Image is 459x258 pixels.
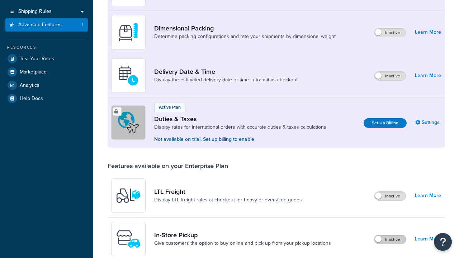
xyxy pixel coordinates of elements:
a: Duties & Taxes [154,115,326,123]
a: Display LTL freight rates at checkout for heavy or oversized goods [154,196,302,204]
span: Analytics [20,82,39,89]
p: Active Plan [159,104,181,110]
div: Resources [5,44,88,51]
label: Inactive [374,235,406,244]
a: Determine packing configurations and rate your shipments by dimensional weight [154,33,336,40]
a: Display the estimated delivery date or time in transit as checkout. [154,76,299,83]
span: Test Your Rates [20,56,54,62]
p: Not available on trial. Set up billing to enable [154,135,326,143]
a: Give customers the option to buy online and pick up from your pickup locations [154,240,331,247]
label: Inactive [374,192,406,200]
a: Learn More [415,234,441,244]
a: Help Docs [5,92,88,105]
a: In-Store Pickup [154,231,331,239]
a: Settings [415,118,441,128]
a: Learn More [415,71,441,81]
label: Inactive [374,72,406,80]
a: Learn More [415,27,441,37]
a: Display rates for international orders with accurate duties & taxes calculations [154,124,326,131]
a: Advanced Features1 [5,18,88,32]
span: Shipping Rules [18,9,52,15]
span: Help Docs [20,96,43,102]
a: Set Up Billing [364,118,407,128]
img: y79ZsPf0fXUFUhFXDzUgf+ktZg5F2+ohG75+v3d2s1D9TjoU8PiyCIluIjV41seZevKCRuEjTPPOKHJsQcmKCXGdfprl3L4q7... [116,183,141,208]
a: Delivery Date & Time [154,68,299,76]
span: Marketplace [20,69,47,75]
label: Inactive [374,28,406,37]
img: wfgcfpwTIucLEAAAAASUVORK5CYII= [116,226,141,252]
a: LTL Freight [154,188,302,196]
li: Advanced Features [5,18,88,32]
a: Shipping Rules [5,5,88,18]
a: Test Your Rates [5,52,88,65]
span: Advanced Features [18,22,62,28]
div: Features available on your Enterprise Plan [108,162,228,170]
a: Marketplace [5,66,88,78]
button: Open Resource Center [434,233,452,251]
img: DTVBYsAAAAAASUVORK5CYII= [116,20,141,45]
a: Analytics [5,79,88,92]
span: 1 [82,22,83,28]
a: Learn More [415,191,441,201]
img: gfkeb5ejjkALwAAAABJRU5ErkJggg== [116,63,141,88]
a: Dimensional Packing [154,24,336,32]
